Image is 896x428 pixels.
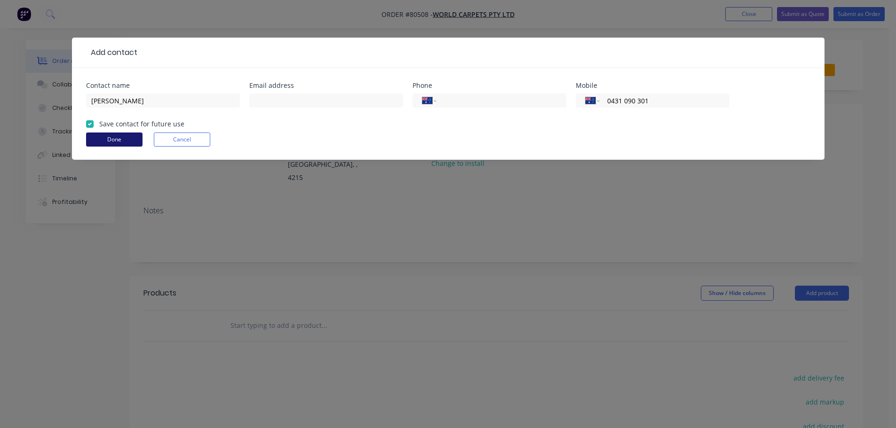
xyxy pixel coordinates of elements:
[576,82,729,89] div: Mobile
[86,47,137,58] div: Add contact
[99,119,184,129] label: Save contact for future use
[86,132,143,147] button: Done
[249,82,403,89] div: Email address
[86,82,240,89] div: Contact name
[412,82,566,89] div: Phone
[154,132,210,147] button: Cancel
